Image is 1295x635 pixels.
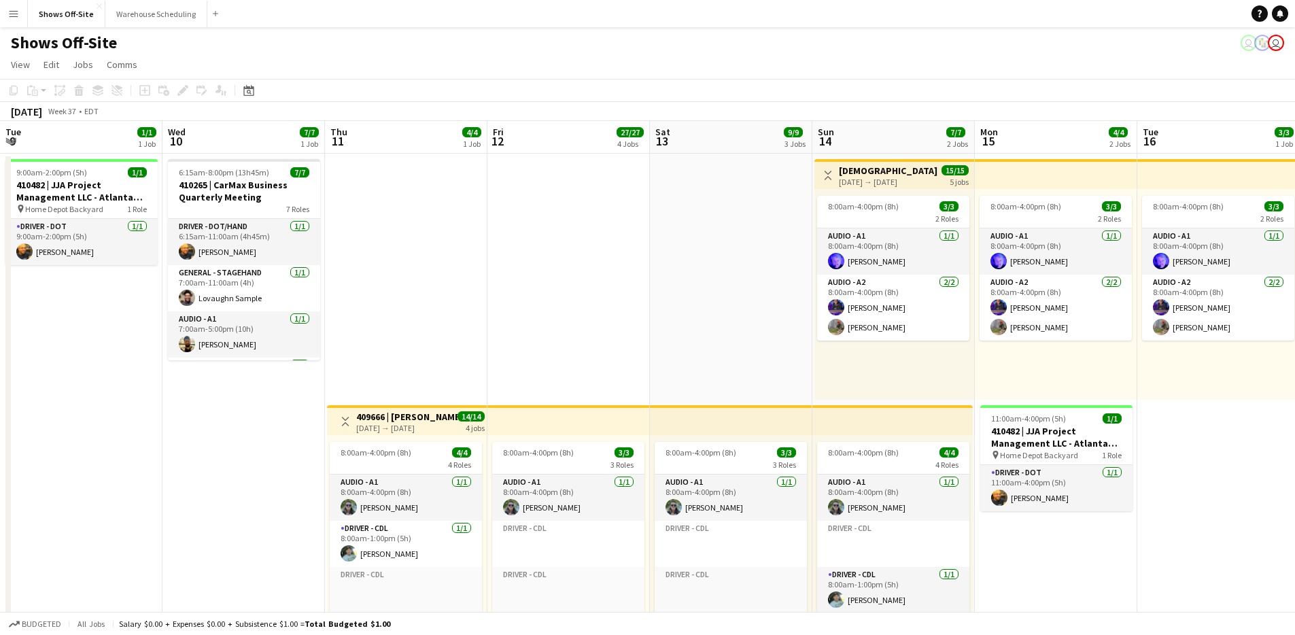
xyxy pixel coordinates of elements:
span: 14/14 [457,411,485,422]
app-card-role: Audio - A11/18:00am-4:00pm (8h)[PERSON_NAME] [980,228,1132,275]
button: Warehouse Scheduling [105,1,207,27]
span: 4/4 [1109,127,1128,137]
app-card-role: Driver - CDL1/18:00am-1:00pm (5h)[PERSON_NAME] [817,567,969,613]
app-card-role: Audio - A11/18:00am-4:00pm (8h)[PERSON_NAME] [655,475,807,521]
app-user-avatar: Toryn Tamborello [1241,35,1257,51]
span: 3/3 [1264,201,1283,211]
div: [DATE] → [DATE] [839,177,940,187]
span: 7/7 [300,127,319,137]
span: Jobs [73,58,93,71]
span: 1/1 [1103,413,1122,424]
app-card-role: Audio - A11/17:00am-5:00pm (10h)[PERSON_NAME] [168,311,320,358]
app-card-role: Audio - A22/28:00am-4:00pm (8h)[PERSON_NAME][PERSON_NAME] [817,275,969,341]
app-card-role: Audio - A11/18:00am-4:00pm (8h)[PERSON_NAME] [492,475,644,521]
span: View [11,58,30,71]
app-card-role-placeholder: Driver - CDL [492,567,644,613]
span: 11:00am-4:00pm (5h) [991,413,1066,424]
span: 7/7 [946,127,965,137]
div: [DATE] → [DATE] [356,423,457,433]
span: Wed [168,126,186,138]
span: 3/3 [777,447,796,458]
a: View [5,56,35,73]
app-job-card: 8:00am-4:00pm (8h)3/32 RolesAudio - A11/18:00am-4:00pm (8h)[PERSON_NAME]Audio - A22/28:00am-4:00p... [1142,196,1294,341]
a: Jobs [67,56,99,73]
h3: 410482 | JJA Project Management LLC - Atlanta Food & Wine Festival - Home Depot Backyard - Return [980,425,1133,449]
span: 3/3 [939,201,959,211]
span: 4/4 [939,447,959,458]
span: 1/1 [137,127,156,137]
span: Fri [493,126,504,138]
div: [DATE] [11,105,42,118]
app-card-role-placeholder: Driver - CDL [655,521,807,567]
app-user-avatar: Sara Hobbs [1268,35,1284,51]
app-card-role: Driver - CDL1/18:00am-1:00pm (5h)[PERSON_NAME] [330,521,482,567]
span: 3/3 [615,447,634,458]
app-card-role-placeholder: Driver - CDL [655,567,807,613]
span: 1 Role [1102,450,1122,460]
span: 11 [328,133,347,149]
app-job-card: 11:00am-4:00pm (5h)1/1410482 | JJA Project Management LLC - Atlanta Food & Wine Festival - Home D... [980,405,1133,511]
span: 10 [166,133,186,149]
div: 4 Jobs [617,139,643,149]
a: Edit [38,56,65,73]
span: 3 Roles [610,460,634,470]
span: 9:00am-2:00pm (5h) [16,167,87,177]
app-card-role: Audio - A11/18:00am-4:00pm (8h)[PERSON_NAME] [1142,228,1294,275]
span: 16 [1141,133,1158,149]
div: Salary $0.00 + Expenses $0.00 + Subsistence $1.00 = [119,619,390,629]
div: 5 jobs [950,175,969,187]
span: 8:00am-4:00pm (8h) [1153,201,1224,211]
span: 8:00am-4:00pm (8h) [503,447,574,458]
span: Thu [330,126,347,138]
app-card-role: Audio - A11/18:00am-4:00pm (8h)[PERSON_NAME] [330,475,482,521]
span: 1 Role [127,204,147,214]
app-job-card: 6:15am-8:00pm (13h45m)7/7410265 | CarMax Business Quarterly Meeting7 RolesDriver - DOT/Hand1/16:1... [168,159,320,360]
span: 9/9 [784,127,803,137]
app-card-role: Audio - A11/18:00am-4:00pm (8h)[PERSON_NAME] [817,228,969,275]
app-job-card: 9:00am-2:00pm (5h)1/1410482 | JJA Project Management LLC - Atlanta Food & Wine Festival - Home De... [5,159,158,265]
app-user-avatar: Labor Coordinator [1254,35,1271,51]
h3: 409666 | [PERSON_NAME] Event [356,411,457,423]
span: 7/7 [290,167,309,177]
span: Sun [818,126,834,138]
span: 8:00am-4:00pm (8h) [341,447,411,458]
app-card-role-placeholder: Driver - CDL [817,521,969,567]
div: 3 Jobs [784,139,806,149]
button: Shows Off-Site [28,1,105,27]
h3: 410482 | JJA Project Management LLC - Atlanta Food & Wine Festival - Home Depot Backyard - Deliver [5,179,158,203]
app-card-role: Audio - A22/28:00am-4:00pm (8h)[PERSON_NAME][PERSON_NAME] [1142,275,1294,341]
span: 7 Roles [286,204,309,214]
span: 3/3 [1102,201,1121,211]
app-job-card: 8:00am-4:00pm (8h)3/32 RolesAudio - A11/18:00am-4:00pm (8h)[PERSON_NAME]Audio - A22/28:00am-4:00p... [817,196,969,341]
span: 6:15am-8:00pm (13h45m) [179,167,269,177]
span: Tue [1143,126,1158,138]
span: Week 37 [45,106,79,116]
app-card-role: Driver - DOT1/111:00am-4:00pm (5h)[PERSON_NAME] [980,465,1133,511]
app-card-role: Driver - DOT/Hand1/16:15am-11:00am (4h45m)[PERSON_NAME] [168,219,320,265]
span: 2 Roles [1098,213,1121,224]
app-card-role: Driver - DOT1/19:00am-2:00pm (5h)[PERSON_NAME] [5,219,158,265]
div: 1 Job [1275,139,1293,149]
h3: 410265 | CarMax Business Quarterly Meeting [168,179,320,203]
span: 3 Roles [773,460,796,470]
span: 8:00am-4:00pm (8h) [666,447,736,458]
app-card-role: General - Stagehand1/17:00am-11:00am (4h)Lovaughn Sample [168,265,320,311]
app-job-card: 8:00am-4:00pm (8h)3/32 RolesAudio - A11/18:00am-4:00pm (8h)[PERSON_NAME]Audio - A22/28:00am-4:00p... [980,196,1132,341]
div: 2 Jobs [1109,139,1130,149]
span: 4 Roles [448,460,471,470]
span: 27/27 [617,127,644,137]
app-card-role: Audio - A11/18:00am-4:00pm (8h)[PERSON_NAME] [817,475,969,521]
span: All jobs [75,619,107,629]
span: 13 [653,133,670,149]
span: Total Budgeted $1.00 [305,619,390,629]
span: 14 [816,133,834,149]
span: Sat [655,126,670,138]
div: 1 Job [463,139,481,149]
h1: Shows Off-Site [11,33,117,53]
div: 1 Job [138,139,156,149]
span: 1/1 [128,167,147,177]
